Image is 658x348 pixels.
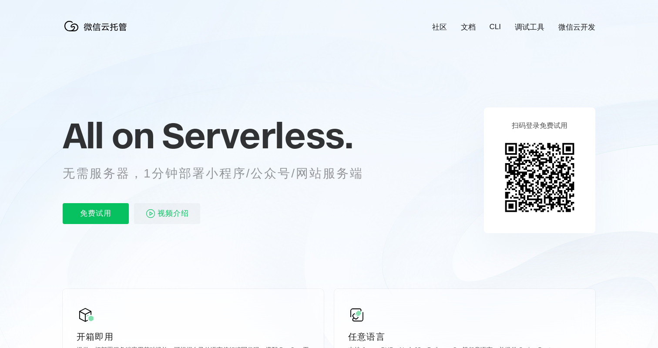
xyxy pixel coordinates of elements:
[558,22,595,32] a: 微信云开发
[77,331,310,343] p: 开箱即用
[490,23,501,31] a: CLI
[63,17,132,35] img: 微信云托管
[461,22,476,32] a: 文档
[162,114,353,157] span: Serverless.
[432,22,447,32] a: 社区
[158,203,189,224] span: 视频介绍
[515,22,544,32] a: 调试工具
[348,331,581,343] p: 任意语言
[63,165,379,182] p: 无需服务器，1分钟部署小程序/公众号/网站服务端
[145,208,156,219] img: video_play.svg
[63,203,129,224] p: 免费试用
[512,121,567,130] p: 扫码登录免费试用
[63,114,154,157] span: All on
[63,29,132,36] a: 微信云托管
